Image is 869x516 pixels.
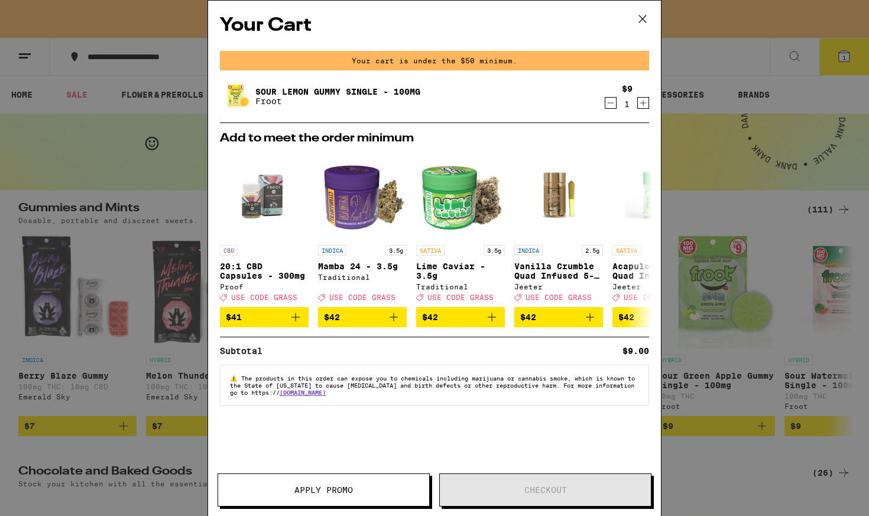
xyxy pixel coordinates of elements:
[422,312,438,322] span: $42
[514,150,603,307] a: Open page for Vanilla Crumble Quad Infused 5-Pack - 2.5g from Jeeter
[220,347,271,355] div: Subtotal
[514,262,603,280] p: Vanilla Crumble Quad Infused 5-Pack - 2.5g
[318,262,407,271] p: Mamba 24 - 3.5g
[329,294,395,301] span: USE CODE GRASS
[294,486,353,494] span: Apply Promo
[520,312,536,322] span: $42
[220,262,309,280] p: 20:1 CBD Capsules - 300mg
[416,245,445,256] p: SATIVA
[220,83,253,110] img: Sour Lemon Gummy Single - 100mg
[230,375,635,396] span: The products in this order can expose you to chemicals including marijuana or cannabis smoke, whi...
[231,294,297,301] span: USE CODE GRASS
[324,312,340,322] span: $42
[226,312,242,322] span: $41
[318,245,346,256] p: INDICA
[416,150,505,307] a: Open page for Lime Caviar - 3.5g from Traditional
[385,245,407,256] p: 3.5g
[220,283,309,291] div: Proof
[218,473,430,507] button: Apply Promo
[637,97,649,109] button: Increment
[416,283,505,291] div: Traditional
[220,307,309,327] button: Add to bag
[612,150,701,307] a: Open page for Acapulco Gold Quad Infused 5-Pack - 2.5g from Jeeter
[526,294,592,301] span: USE CODE GRASS
[7,8,85,18] span: Hi. Need any help?
[622,347,649,355] div: $9.00
[318,150,407,307] a: Open page for Mamba 24 - 3.5g from Traditional
[618,312,634,322] span: $42
[622,84,633,93] div: $9
[439,473,651,507] button: Checkout
[318,150,407,239] img: Traditional - Mamba 24 - 3.5g
[514,283,603,291] div: Jeeter
[230,375,241,382] span: ⚠️
[318,307,407,327] button: Add to bag
[622,99,633,109] div: 1
[255,87,420,96] a: Sour Lemon Gummy Single - 100mg
[280,389,326,396] a: [DOMAIN_NAME]
[582,245,603,256] p: 2.5g
[524,486,567,494] span: Checkout
[427,294,494,301] span: USE CODE GRASS
[612,283,701,291] div: Jeeter
[514,307,603,327] button: Add to bag
[624,294,690,301] span: USE CODE GRASS
[514,245,543,256] p: INDICA
[605,97,617,109] button: Decrement
[416,307,505,327] button: Add to bag
[220,133,649,144] h2: Add to meet the order minimum
[220,12,649,39] h2: Your Cart
[416,262,505,280] p: Lime Caviar - 3.5g
[318,273,407,281] div: Traditional
[612,307,701,327] button: Add to bag
[416,150,505,239] img: Traditional - Lime Caviar - 3.5g
[220,150,309,239] img: Proof - 20:1 CBD Capsules - 300mg
[514,150,603,239] img: Jeeter - Vanilla Crumble Quad Infused 5-Pack - 2.5g
[612,245,641,256] p: SATIVA
[612,262,701,280] p: Acapulco Gold Quad Infused 5-Pack - 2.5g
[220,51,649,70] div: Your cart is under the $50 minimum.
[612,150,701,239] img: Jeeter - Acapulco Gold Quad Infused 5-Pack - 2.5g
[484,245,505,256] p: 3.5g
[220,150,309,307] a: Open page for 20:1 CBD Capsules - 300mg from Proof
[255,96,420,106] p: Froot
